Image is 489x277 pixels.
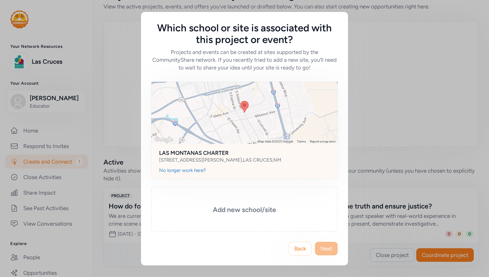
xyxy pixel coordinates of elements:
button: Back [289,242,311,255]
div: No longer work here? [159,167,206,174]
span: Map data ©2025 Google [258,140,293,143]
a: Terms [297,140,306,143]
span: Back [294,245,306,252]
h6: Projects and events can be created at sites supported by the CommunityShare network. If you recen... [151,48,338,71]
h5: Which school or site is associated with this project or event? [151,22,338,46]
div: [STREET_ADDRESS][PERSON_NAME] , LAS CRUCES , NM [159,157,281,163]
h3: Add new school/site [168,205,321,214]
span: Next [321,245,332,252]
a: Report a map error [310,140,336,143]
h2: LAS MONTANAS CHARTER [159,149,330,157]
a: Open this area in Google Maps (opens a new window) [153,135,174,144]
button: Next [315,242,338,255]
img: Google [153,135,174,144]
